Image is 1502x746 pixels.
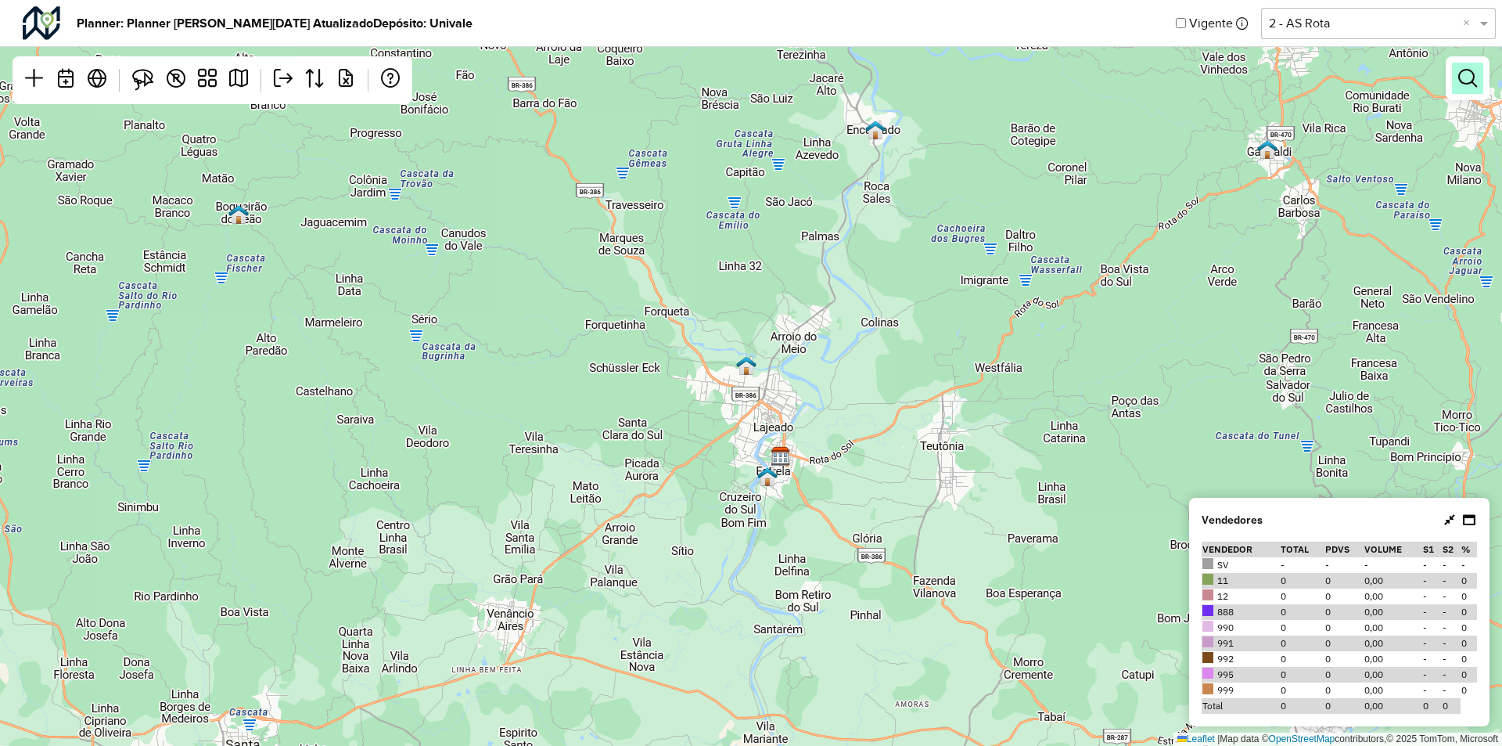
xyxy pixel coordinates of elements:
[228,204,249,225] img: Boqueirão do Leão
[1202,698,1280,714] td: Total
[1461,651,1477,667] td: 0
[1280,557,1324,573] td: -
[1452,63,1483,94] a: Exibir filtros
[1202,651,1280,667] td: 992
[1176,6,1496,40] div: Vigente
[1280,589,1324,604] td: 0
[1280,604,1324,620] td: 0
[1324,557,1364,573] td: -
[1324,667,1364,683] td: 0
[1280,573,1324,589] td: 0
[1422,667,1441,683] td: -
[1324,683,1364,698] td: 0
[1461,542,1477,557] th: % total clientes quinzenais
[1202,620,1280,636] td: 990
[1422,698,1441,714] td: 0
[1202,512,1263,528] strong: Vendedores
[1173,733,1502,746] div: Map data © contributors,© 2025 TomTom, Microsoft
[1280,620,1324,636] td: 0
[1461,589,1477,604] td: 0
[77,14,373,33] strong: Planner: Planner [PERSON_NAME][DATE] Atualizado
[1422,573,1441,589] td: -
[1461,667,1477,683] td: 0
[1324,542,1364,557] th: PDVs
[19,63,50,98] a: Iniciar novo planner
[1461,620,1477,636] td: 0
[1442,604,1461,620] td: -
[1202,557,1280,573] td: SV
[1280,667,1324,683] td: 0
[330,63,361,98] a: Exportar frequência em lote
[1269,733,1335,744] a: OpenStreetMap
[1202,589,1280,604] td: 12
[1442,589,1461,604] td: -
[865,120,886,140] img: Encantado
[1364,620,1423,636] td: 0,00
[1422,651,1441,667] td: -
[1324,651,1364,667] td: 0
[1364,683,1423,698] td: 0,00
[1461,557,1477,573] td: -
[1280,542,1324,557] th: Total de clientes
[1324,604,1364,620] td: 0
[1324,636,1364,651] td: 0
[1364,573,1423,589] td: 0,00
[373,14,473,33] strong: Depósito: Univale
[1463,14,1476,33] span: Clear all
[1364,667,1423,683] td: 0,00
[1364,636,1423,651] td: 0,00
[1442,636,1461,651] td: -
[1364,698,1423,714] td: 0,00
[1422,683,1441,698] td: -
[1280,698,1324,714] td: 0
[1461,573,1477,589] td: 0
[172,71,181,84] span: R
[1202,542,1280,557] th: Vendedor
[1364,604,1423,620] td: 0,00
[1324,620,1364,636] td: 0
[1364,589,1423,604] td: 0,00
[50,63,81,98] a: Planner D+1 ou D-1
[1442,542,1461,557] th: S2
[1280,636,1324,651] td: 0
[1257,139,1277,160] img: Garibaldi
[1422,589,1441,604] td: -
[771,446,791,467] img: Univale
[1217,733,1220,744] span: |
[1442,573,1461,589] td: -
[1324,698,1364,714] td: 0
[1202,683,1280,698] td: 999
[1422,604,1441,620] td: -
[1422,636,1441,651] td: -
[1461,636,1477,651] td: 0
[1442,667,1461,683] td: -
[132,69,154,91] img: Selecionar atividades - laço
[192,63,223,98] a: Gabarito
[1442,620,1461,636] td: -
[736,355,756,376] img: ARROIO DO MEIO
[1364,557,1423,573] td: -
[1461,683,1477,698] td: 0
[81,63,113,98] a: Visão geral - Abre nova aba
[757,467,778,487] img: Estrela
[1422,620,1441,636] td: -
[1442,557,1461,573] td: -
[1280,683,1324,698] td: 0
[1202,604,1280,620] td: 888
[1202,636,1280,651] td: 991
[1202,667,1280,683] td: 995
[1177,733,1215,744] a: Leaflet
[1236,17,1249,30] em: As informações de visita de um planner vigente são consideradas oficiais e exportadas para outros...
[1324,573,1364,589] td: 0
[1324,589,1364,604] td: 0
[1442,698,1461,714] td: 0
[1364,651,1423,667] td: 0,00
[1422,557,1441,573] td: -
[268,63,299,98] a: Exportar planner
[223,63,254,98] a: Roteirizar planner
[1202,573,1280,589] td: 11
[1364,542,1423,557] th: Volume
[167,69,185,88] em: Exibir rótulo
[1461,604,1477,620] td: 0
[1442,683,1461,698] td: -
